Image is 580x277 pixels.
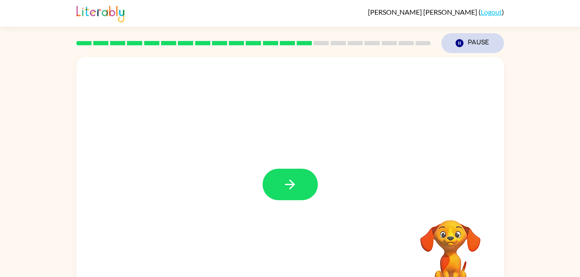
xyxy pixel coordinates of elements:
[368,8,504,16] div: ( )
[481,8,502,16] a: Logout
[441,33,504,53] button: Pause
[76,3,124,22] img: Literably
[368,8,479,16] span: [PERSON_NAME] [PERSON_NAME]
